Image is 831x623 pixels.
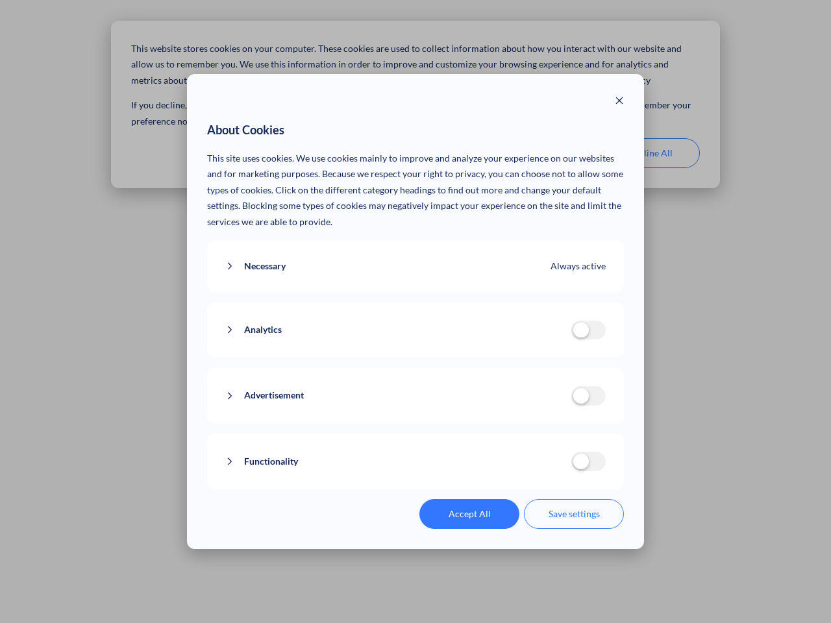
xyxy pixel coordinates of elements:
[225,258,551,275] button: Necessary
[244,322,282,338] span: Analytics
[244,387,304,404] span: Advertisement
[225,387,571,404] button: Advertisement
[551,258,606,275] span: Always active
[524,499,624,529] button: Save settings
[225,322,571,338] button: Analytics
[766,561,831,623] iframe: Chat Widget
[419,499,519,529] button: Accept All
[615,94,624,110] button: Close modal
[244,258,286,275] span: Necessary
[207,120,284,141] span: About Cookies
[225,454,571,470] button: Functionality
[207,151,625,230] p: This site uses cookies. We use cookies mainly to improve and analyze your experience on our websi...
[244,454,298,470] span: Functionality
